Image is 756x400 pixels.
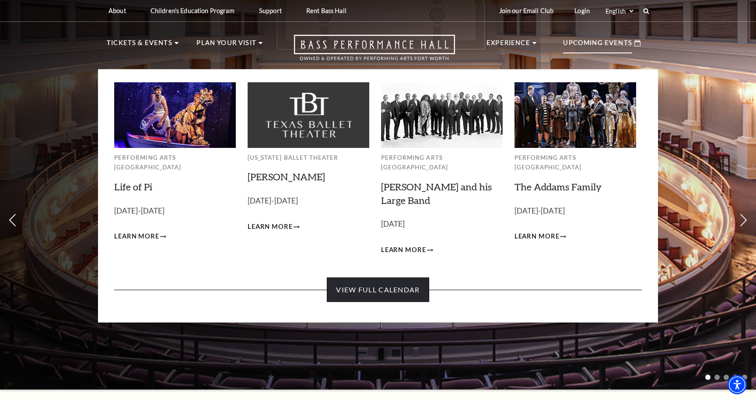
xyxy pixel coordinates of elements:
p: [DATE]-[DATE] [114,205,236,218]
img: Texas Ballet Theater [248,82,369,147]
p: [DATE] [381,218,503,231]
a: Life of Pi [114,181,152,193]
select: Select: [604,7,635,15]
span: Learn More [114,231,159,242]
p: [DATE]-[DATE] [248,195,369,207]
p: Children's Education Program [150,7,234,14]
a: [PERSON_NAME] and his Large Band [381,181,492,206]
p: [US_STATE] Ballet Theater [248,153,369,163]
a: View Full Calendar [327,277,429,302]
a: [PERSON_NAME] [248,171,325,182]
p: Tickets & Events [107,38,172,53]
img: Performing Arts Fort Worth [381,82,503,147]
a: Learn More Peter Pan [248,221,300,232]
p: Plan Your Visit [196,38,256,53]
p: Experience [486,38,530,53]
a: Learn More Life of Pi [114,231,166,242]
p: Support [259,7,282,14]
span: Learn More [381,245,426,256]
a: Open this option [262,35,486,69]
p: Upcoming Events [563,38,632,53]
div: Accessibility Menu [728,375,747,394]
p: Performing Arts [GEOGRAPHIC_DATA] [114,153,236,172]
img: Performing Arts Fort Worth [114,82,236,147]
span: Learn More [248,221,293,232]
p: About [108,7,126,14]
p: [DATE]-[DATE] [514,205,636,218]
a: Learn More Lyle Lovett and his Large Band [381,245,433,256]
a: Learn More The Addams Family [514,231,567,242]
p: Performing Arts [GEOGRAPHIC_DATA] [381,153,503,172]
p: Rent Bass Hall [306,7,346,14]
span: Learn More [514,231,560,242]
p: Performing Arts [GEOGRAPHIC_DATA] [514,153,636,172]
a: The Addams Family [514,181,602,193]
img: Performing Arts Fort Worth [514,82,636,147]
